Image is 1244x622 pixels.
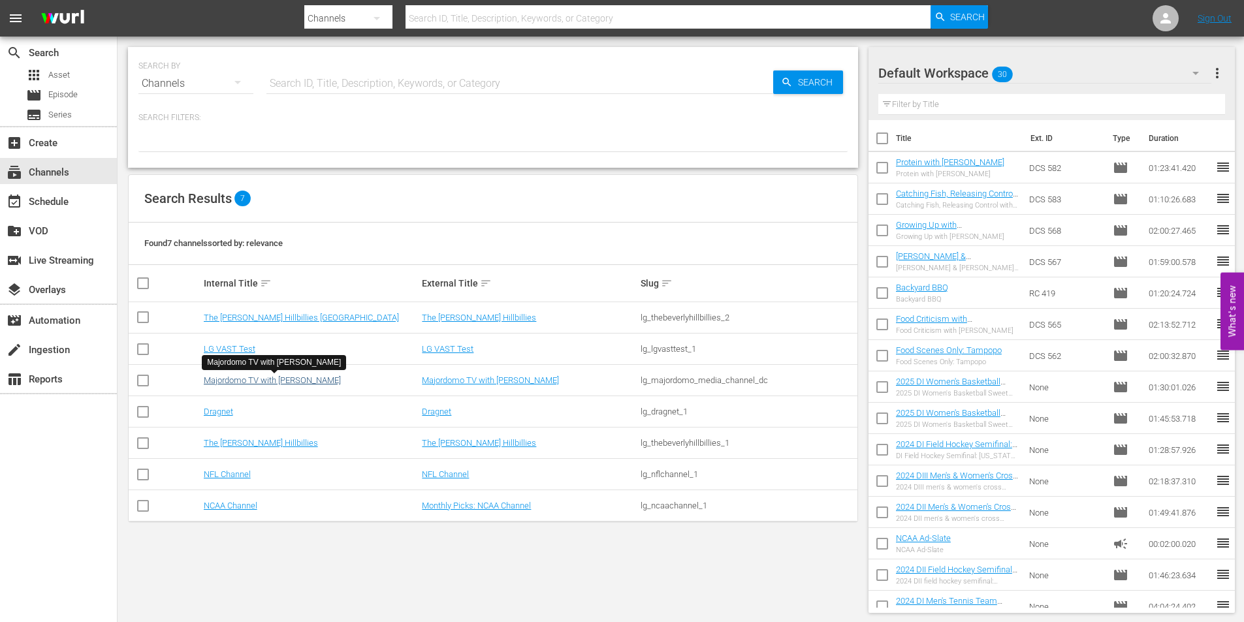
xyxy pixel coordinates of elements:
[1024,183,1108,215] td: DCS 583
[1215,316,1231,332] span: reorder
[1143,528,1215,559] td: 00:02:00.020
[1024,152,1108,183] td: DCS 582
[1143,152,1215,183] td: 01:23:41.420
[896,170,1004,178] div: Protein with [PERSON_NAME]
[896,283,948,292] a: Backyard BBQ
[1143,559,1215,591] td: 01:46:23.634
[1215,441,1231,457] span: reorder
[1024,371,1108,403] td: None
[1024,465,1108,497] td: None
[641,313,855,322] div: lg_thebeverlyhillbillies_2
[1113,348,1128,364] span: Episode
[793,70,843,94] span: Search
[1024,246,1108,277] td: DCS 567
[1143,183,1215,215] td: 01:10:26.683
[1215,504,1231,520] span: reorder
[26,67,42,83] span: Asset
[896,420,1019,429] div: 2025 DI Women's Basketball Sweet Sixteen: Ole Miss vs UCLA
[31,3,94,34] img: ans4CAIJ8jUAAAAAAAAAAAAAAAAAAAAAAAAgQb4GAAAAAAAAAAAAAAAAAAAAAAAAJMjXAAAAAAAAAAAAAAAAAAAAAAAAgAT5G...
[48,69,70,82] span: Asset
[896,408,1019,428] a: 2025 DI Women's Basketball Sweet Sixteen: Ole Miss vs UCLA
[422,501,531,510] a: Monthly Picks: NCAA Channel
[1143,215,1215,246] td: 02:00:27.465
[878,55,1211,91] div: Default Workspace
[422,275,637,291] div: External Title
[1215,222,1231,238] span: reorder
[138,65,253,102] div: Channels
[234,191,251,206] span: 7
[204,375,341,385] a: Majordomo TV with [PERSON_NAME]
[661,277,673,289] span: sort
[641,501,855,510] div: lg_ncaachannel_1
[422,438,536,448] a: The [PERSON_NAME] Hillbillies
[896,439,1017,459] a: 2024 DI Field Hockey Semifinal: [US_STATE] vs. Northwestern
[896,546,951,554] div: NCAA Ad-Slate
[992,61,1013,88] span: 30
[1113,505,1128,520] span: Episode
[1113,599,1128,614] span: Episode
[7,342,22,358] span: Ingestion
[144,238,283,248] span: Found 7 channels sorted by: relevance
[896,295,948,303] div: Backyard BBQ
[1024,340,1108,371] td: DCS 562
[1024,277,1108,309] td: RC 419
[896,120,1023,157] th: Title
[1215,159,1231,175] span: reorder
[7,135,22,151] span: Create
[641,469,855,479] div: lg_nflchannel_1
[1143,497,1215,528] td: 01:49:41.876
[641,344,855,354] div: lg_lgvasttest_1
[641,438,855,448] div: lg_thebeverlyhillbillies_1
[1143,246,1215,277] td: 01:59:00.578
[641,375,855,385] div: lg_majordomo_media_channel_dc
[1215,253,1231,269] span: reorder
[896,377,1006,406] a: 2025 DI Women's Basketball Sweet Sixteen: UConn vs [US_STATE]
[1113,411,1128,426] span: Episode
[422,375,559,385] a: Majordomo TV with [PERSON_NAME]
[896,471,1018,490] a: 2024 DIII Men's & Women's Cross Country Championship
[7,313,22,328] span: Automation
[207,357,341,368] div: Majordomo TV with [PERSON_NAME]
[773,70,843,94] button: Search
[1113,567,1128,583] span: Episode
[480,277,492,289] span: sort
[1113,379,1128,395] span: Episode
[1141,120,1219,157] th: Duration
[1215,410,1231,426] span: reorder
[896,596,1002,615] a: 2024 DI Men's Tennis Team Finals
[204,275,419,291] div: Internal Title
[48,88,78,101] span: Episode
[896,314,972,334] a: Food Criticism with [PERSON_NAME]
[1215,285,1231,300] span: reorder
[1215,191,1231,206] span: reorder
[138,112,848,123] p: Search Filters:
[896,577,1019,585] div: 2024 DII field hockey semifinal: Kutztown vs. Shippensburg full replay
[896,483,1019,491] div: 2024 DIII men's & women's cross country championship: full replay
[204,407,233,416] a: Dragnet
[896,232,1019,241] div: Growing Up with [PERSON_NAME]
[1220,272,1244,350] button: Open Feedback Widget
[896,358,1002,366] div: Food Scenes Only: Tampopo
[1113,442,1128,458] span: Episode
[422,407,451,416] a: Dragnet
[1024,591,1108,622] td: None
[48,108,72,121] span: Series
[1024,434,1108,465] td: None
[26,87,42,103] span: Episode
[7,253,22,268] span: Live Streaming
[896,345,1002,355] a: Food Scenes Only: Tampopo
[1113,317,1128,332] span: Episode
[1215,535,1231,551] span: reorder
[1113,254,1128,270] span: Episode
[204,313,399,322] a: The [PERSON_NAME] Hillbillies [GEOGRAPHIC_DATA]
[422,469,469,479] a: NFL Channel
[1024,403,1108,434] td: None
[422,313,536,322] a: The [PERSON_NAME] Hillbillies
[1113,160,1128,176] span: Episode
[1143,434,1215,465] td: 01:28:57.926
[896,264,1019,272] div: [PERSON_NAME] & [PERSON_NAME] Finally Talk About The Bear: Season 1
[1143,591,1215,622] td: 04:04:24.402
[896,201,1019,210] div: Catching Fish, Releasing Control with [PERSON_NAME] and [PERSON_NAME]
[1143,277,1215,309] td: 01:20:24.724
[641,407,855,416] div: lg_dragnet_1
